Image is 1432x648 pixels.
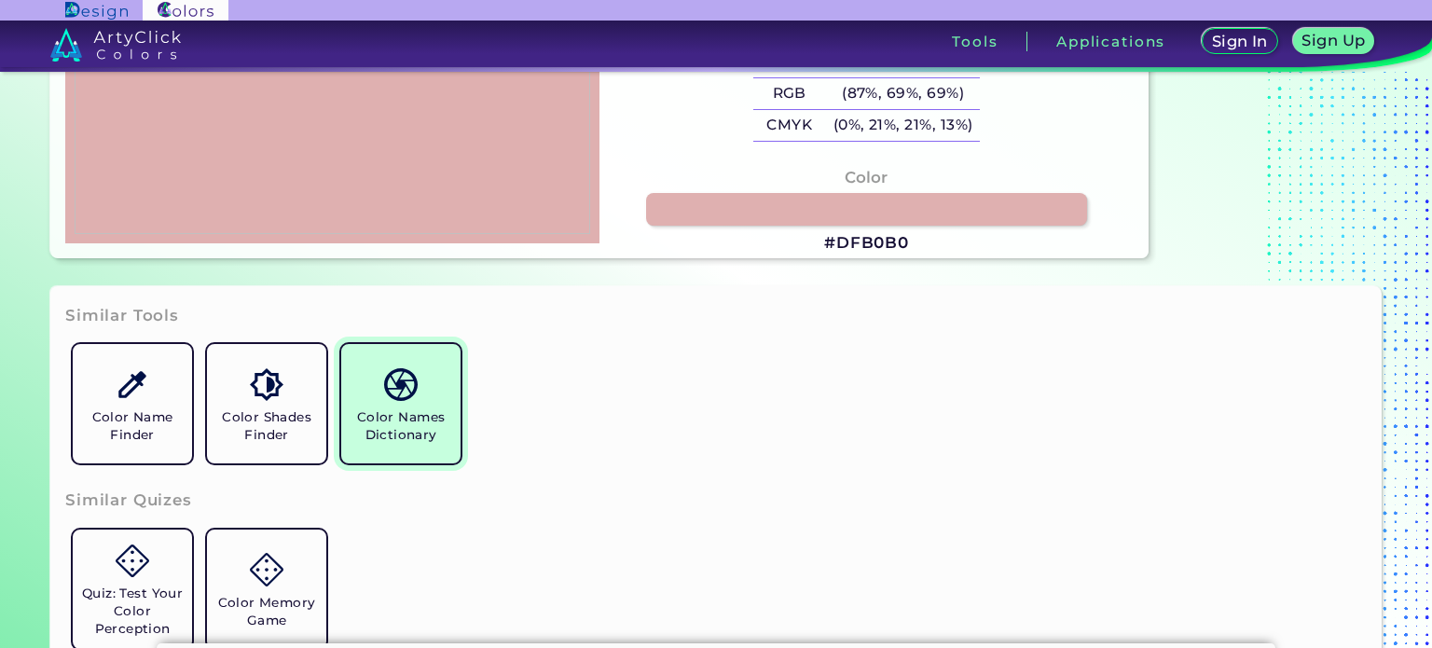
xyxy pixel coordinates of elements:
img: icon_color_name_finder.svg [116,368,148,401]
h4: Color [845,164,888,191]
h3: #DFB0B0 [824,232,909,255]
img: logo_artyclick_colors_white.svg [50,28,182,62]
h3: Applications [1056,34,1165,48]
img: icon_color_names_dictionary.svg [384,368,417,401]
h3: Tools [952,34,998,48]
h5: Color Names Dictionary [349,408,453,444]
h5: Color Memory Game [214,594,319,629]
a: Sign Up [1297,30,1370,53]
img: ArtyClick Design logo [65,2,128,20]
a: Color Name Finder [65,337,200,471]
h5: (0%, 21%, 21%, 13%) [826,110,980,141]
a: Color Names Dictionary [334,337,468,471]
h5: Color Name Finder [80,408,185,444]
h5: Sign Up [1305,34,1363,48]
h5: Quiz: Test Your Color Perception [80,585,185,638]
h5: (87%, 69%, 69%) [826,78,980,109]
a: Color Shades Finder [200,337,334,471]
h5: Color Shades Finder [214,408,319,444]
img: icon_game.svg [116,545,148,577]
img: icon_color_shades.svg [250,368,282,401]
h5: CMYK [753,110,826,141]
h3: Similar Tools [65,305,179,327]
img: icon_game.svg [250,553,282,586]
h5: RGB [753,78,826,109]
h3: Similar Quizes [65,489,192,512]
h5: Sign In [1215,34,1265,48]
a: Sign In [1205,30,1274,53]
